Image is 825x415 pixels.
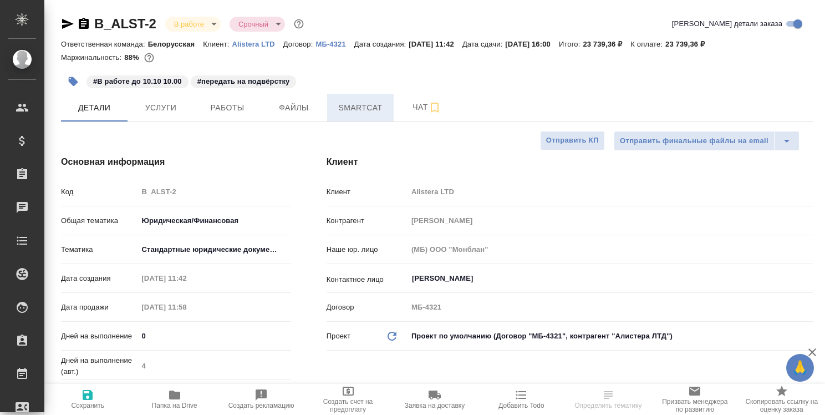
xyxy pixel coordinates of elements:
input: Пустое поле [137,358,291,374]
input: Пустое поле [408,241,813,257]
button: Отправить финальные файлы на email [614,131,775,151]
button: Добавить Todo [478,384,564,415]
p: Код [61,186,137,198]
input: Пустое поле [408,299,813,315]
a: Alistera LTD [232,39,283,48]
button: Open [807,277,809,280]
p: Контрагент [327,215,408,226]
p: #передать на подвёрстку [197,76,290,87]
p: Договор: [283,40,316,48]
button: Добавить тэг [61,69,85,94]
input: Пустое поле [137,299,235,315]
p: Договор [327,302,408,313]
h4: Клиент [327,155,813,169]
p: Наше юр. лицо [327,244,408,255]
p: Дата создания [61,273,137,284]
span: Призвать менеджера по развитию [658,398,731,413]
a: МБ-4321 [315,39,354,48]
input: ✎ Введи что-нибудь [137,328,291,344]
button: Скопировать ссылку для ЯМессенджера [61,17,74,31]
div: В работе [165,17,221,32]
input: Пустое поле [408,212,813,229]
span: Детали [68,101,121,115]
input: Пустое поле [137,270,235,286]
span: Smartcat [334,101,387,115]
button: Определить тематику [565,384,651,415]
button: Скопировать ссылку [77,17,90,31]
span: Заявка на доставку [405,402,465,409]
p: Клиент: [203,40,232,48]
button: Доп статусы указывают на важность/срочность заказа [292,17,306,31]
span: Создать рекламацию [228,402,294,409]
a: B_ALST-2 [94,16,156,31]
button: Заявка на доставку [391,384,478,415]
p: К оплате: [630,40,665,48]
p: Проект [327,331,351,342]
p: Дата продажи [61,302,137,313]
button: Срочный [235,19,272,29]
p: Итого: [559,40,583,48]
span: Отправить КП [546,134,599,147]
button: Папка на Drive [131,384,217,415]
div: Юридическая/Финансовая [137,211,291,230]
span: Сохранить [71,402,104,409]
div: split button [614,131,799,151]
span: Отправить финальные файлы на email [620,135,768,148]
input: Пустое поле [137,184,291,200]
p: #В работе до 10.10 10.00 [93,76,182,87]
button: Призвать менеджера по развитию [651,384,738,415]
span: Добавить Todo [498,402,544,409]
p: 88% [124,53,141,62]
p: Белорусская [148,40,203,48]
p: 23 739,36 ₽ [583,40,630,48]
p: [DATE] 16:00 [505,40,559,48]
p: Дней на выполнение [61,331,137,342]
div: В работе [230,17,285,32]
span: [PERSON_NAME] детали заказа [672,18,782,29]
span: Определить тематику [574,402,641,409]
p: [DATE] 11:42 [409,40,462,48]
div: Стандартные юридические документы, договоры, уставы [137,240,291,259]
p: Маржинальность: [61,53,124,62]
button: Скопировать ссылку на оценку заказа [739,384,825,415]
p: Дней на выполнение (авт.) [61,355,137,377]
svg: Подписаться [428,101,441,114]
div: Проект по умолчанию (Договор "МБ-4321", контрагент "Алистера ЛТД") [408,327,813,346]
p: Alistera LTD [232,40,283,48]
p: Контактное лицо [327,274,408,285]
p: Дата создания: [354,40,409,48]
h4: Основная информация [61,155,282,169]
button: 🙏 [786,354,814,382]
span: Чат [400,100,454,114]
p: 23 739,36 ₽ [665,40,713,48]
span: Файлы [267,101,320,115]
button: Создать рекламацию [218,384,304,415]
p: Клиент [327,186,408,198]
span: В работе до 10.10 10.00 [85,76,190,85]
p: Ответственная команда: [61,40,148,48]
p: МБ-4321 [315,40,354,48]
span: Папка на Drive [152,402,197,409]
span: 🙏 [791,356,809,379]
span: Создать счет на предоплату [311,398,384,413]
button: 2421.20 RUB; [142,50,156,65]
input: Пустое поле [408,184,813,200]
p: Дата сдачи: [462,40,505,48]
span: передать на подвёрстку [190,76,298,85]
span: Скопировать ссылку на оценку заказа [745,398,818,413]
button: Сохранить [44,384,131,415]
p: Общая тематика [61,215,137,226]
button: Создать счет на предоплату [304,384,391,415]
button: Отправить КП [540,131,605,150]
button: В работе [171,19,207,29]
span: Услуги [134,101,187,115]
p: Тематика [61,244,137,255]
span: Работы [201,101,254,115]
